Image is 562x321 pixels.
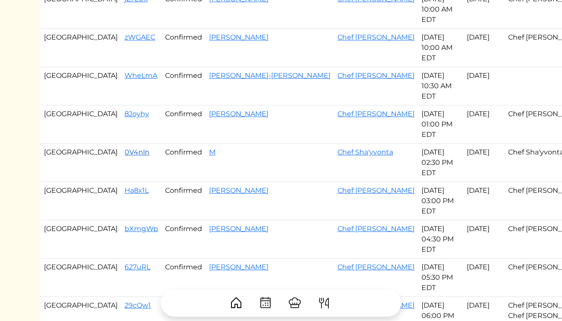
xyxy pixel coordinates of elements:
[125,33,155,41] a: zWGAEC
[125,148,150,156] a: 0V4nln
[209,71,331,80] a: [PERSON_NAME]-[PERSON_NAME]
[162,67,206,105] td: Confirmed
[418,105,463,144] td: [DATE] 01:00 PM EDT
[41,67,121,105] td: [GEOGRAPHIC_DATA]
[162,182,206,220] td: Confirmed
[337,186,415,194] a: Chef [PERSON_NAME]
[229,296,243,310] img: House-9bf13187bcbb5817f509fe5e7408150f90897510c4275e13d0d5fca38e0b5951.svg
[209,110,269,118] a: [PERSON_NAME]
[209,33,269,41] a: [PERSON_NAME]
[463,259,505,297] td: [DATE]
[463,67,505,105] td: [DATE]
[418,29,463,67] td: [DATE] 10:00 AM EDT
[125,186,149,194] a: Ha8x1L
[418,182,463,220] td: [DATE] 03:00 PM EDT
[41,105,121,144] td: [GEOGRAPHIC_DATA]
[317,296,331,310] img: ForkKnife-55491504ffdb50bab0c1e09e7649658475375261d09fd45db06cec23bce548bf.svg
[259,296,272,310] img: CalendarDots-5bcf9d9080389f2a281d69619e1c85352834be518fbc73d9501aef674afc0d57.svg
[209,186,269,194] a: [PERSON_NAME]
[463,105,505,144] td: [DATE]
[418,220,463,259] td: [DATE] 04:30 PM EDT
[463,29,505,67] td: [DATE]
[41,220,121,259] td: [GEOGRAPHIC_DATA]
[41,144,121,182] td: [GEOGRAPHIC_DATA]
[418,259,463,297] td: [DATE] 05:30 PM EDT
[337,148,393,156] a: Chef Sha'yvonta
[125,110,149,118] a: 8Joyhy
[463,220,505,259] td: [DATE]
[162,105,206,144] td: Confirmed
[209,225,269,233] a: [PERSON_NAME]
[41,29,121,67] td: [GEOGRAPHIC_DATA]
[209,148,215,156] a: M
[162,220,206,259] td: Confirmed
[162,29,206,67] td: Confirmed
[463,182,505,220] td: [DATE]
[337,110,415,118] a: Chef [PERSON_NAME]
[337,263,415,271] a: Chef [PERSON_NAME]
[125,225,158,233] a: bXmgWp
[162,259,206,297] td: Confirmed
[125,71,157,80] a: WheLmA
[209,263,269,271] a: [PERSON_NAME]
[463,144,505,182] td: [DATE]
[162,144,206,182] td: Confirmed
[337,71,415,80] a: Chef [PERSON_NAME]
[418,144,463,182] td: [DATE] 02:30 PM EDT
[125,263,150,271] a: 627uRL
[337,225,415,233] a: Chef [PERSON_NAME]
[288,296,302,310] img: ChefHat-a374fb509e4f37eb0702ca99f5f64f3b6956810f32a249b33092029f8484b388.svg
[337,33,415,41] a: Chef [PERSON_NAME]
[41,259,121,297] td: [GEOGRAPHIC_DATA]
[41,182,121,220] td: [GEOGRAPHIC_DATA]
[418,67,463,105] td: [DATE] 10:30 AM EDT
